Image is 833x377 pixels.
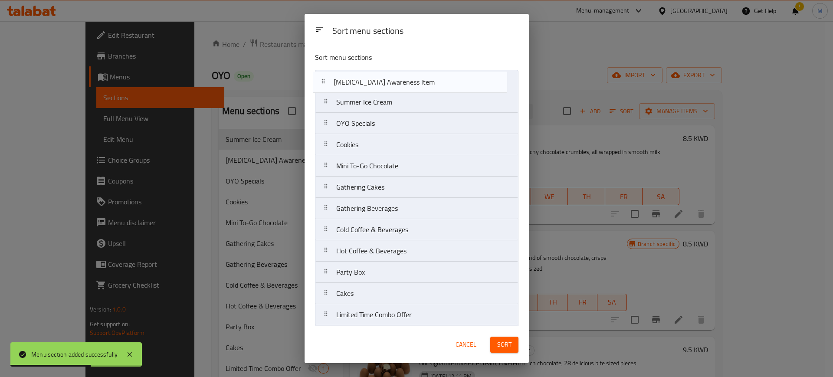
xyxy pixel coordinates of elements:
div: Menu section added successfully [31,350,118,359]
div: Sort menu sections [329,22,522,41]
span: Sort [497,339,512,350]
span: Cancel [456,339,476,350]
button: Cancel [452,337,480,353]
button: Sort [490,337,518,353]
p: Sort menu sections [315,52,476,63]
